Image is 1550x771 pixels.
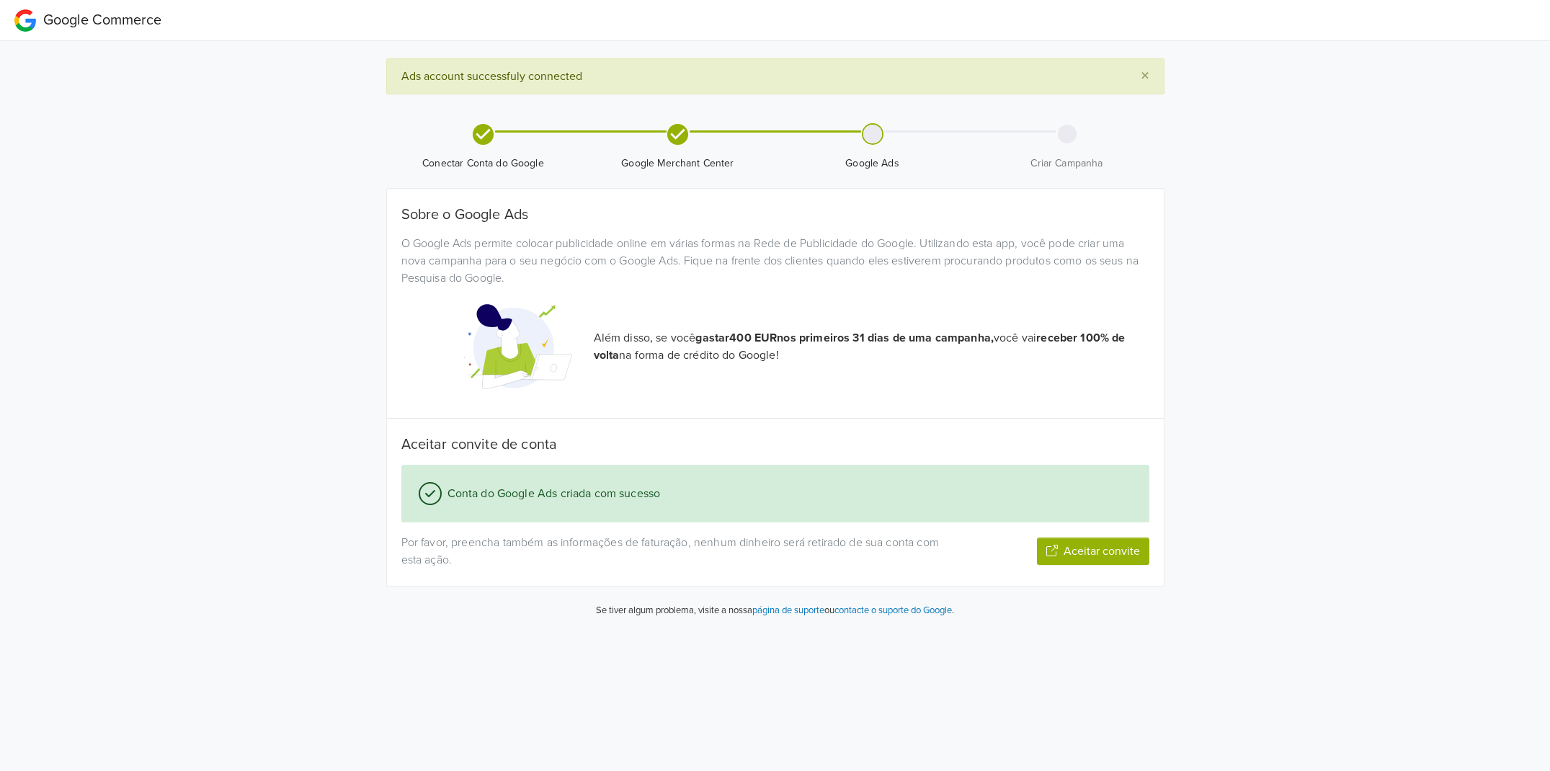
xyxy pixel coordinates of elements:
button: Aceitar convite [1037,538,1149,565]
span: Google Merchant Center [587,156,770,171]
span: Google Commerce [43,12,161,29]
div: Ads account successfuly connected [386,58,1164,94]
strong: gastar 400 EUR nos primeiros 31 dias de uma campanha, [695,331,994,345]
span: Google Ads [781,156,964,171]
div: O Google Ads permite colocar publicidade online em várias formas na Rede de Publicidade do Google... [391,235,1160,287]
p: Por favor, preencha também as informações de faturação, nenhum dinheiro será retirado de sua cont... [401,534,957,569]
h5: Aceitar convite de conta [401,436,1149,453]
p: Além disso, se você você vai na forma de crédito do Google! [594,329,1149,364]
h5: Sobre o Google Ads [401,206,1149,223]
img: Google Promotional Codes [464,293,572,401]
span: Conectar Conta do Google [392,156,575,171]
a: contacte o suporte do Google [834,605,952,616]
button: Close [1126,59,1164,94]
p: Se tiver algum problema, visite a nossa ou . [596,604,954,618]
span: × [1141,66,1149,86]
span: Criar Campanha [976,156,1159,171]
span: Conta do Google Ads criada com sucesso [442,485,661,502]
a: página de suporte [752,605,824,616]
